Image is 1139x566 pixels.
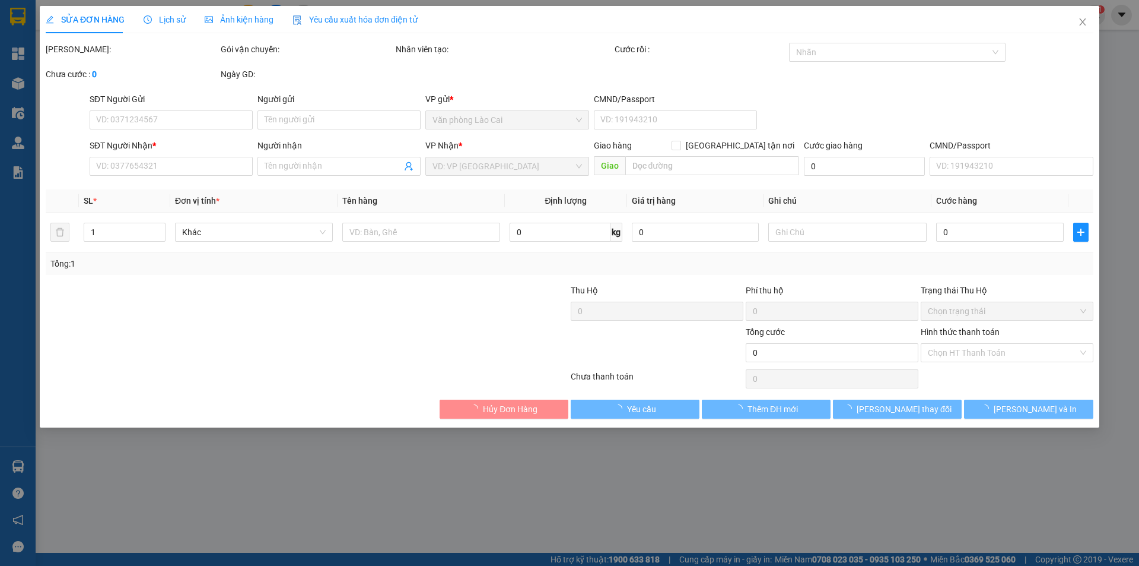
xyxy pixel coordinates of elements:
button: [PERSON_NAME] thay đổi [833,400,962,419]
div: CMND/Passport [930,139,1093,152]
span: Chọn trạng thái [928,302,1086,320]
span: picture [205,15,213,24]
span: Thêm ĐH mới [747,403,798,416]
img: icon [292,15,302,25]
span: Thu Hộ [571,286,598,295]
label: Hình thức thanh toán [921,327,1000,337]
span: Tên hàng [342,196,377,205]
span: kg [610,223,622,242]
span: Khác [182,223,326,241]
div: Phí thu hộ [746,284,918,302]
span: VP Nhận [426,141,459,150]
span: plus [1074,227,1088,237]
span: clock-circle [144,15,152,24]
span: Định lượng [545,196,587,205]
span: Văn phòng Lào Cai [433,111,582,129]
div: SĐT Người Nhận [90,139,253,152]
span: [PERSON_NAME] và In [994,403,1077,416]
button: Thêm ĐH mới [702,400,831,419]
div: Nhân viên tạo: [396,43,612,56]
span: Decrease Value [152,232,165,241]
span: up [155,225,163,232]
span: Ảnh kiện hàng [205,15,273,24]
span: Lịch sử [144,15,186,24]
div: Chưa thanh toán [569,370,745,391]
span: Cước hàng [936,196,977,205]
div: Chưa cước : [46,68,218,81]
div: Người gửi [257,93,421,106]
div: Gói vận chuyển: [221,43,393,56]
span: Tổng cước [746,327,785,337]
label: Cước giao hàng [804,141,863,150]
button: Hủy Đơn Hàng [440,400,568,419]
div: CMND/Passport [594,93,757,106]
span: Hủy Đơn Hàng [483,403,537,416]
input: VD: Bàn, Ghế [342,223,500,242]
button: [PERSON_NAME] và In [965,400,1093,419]
div: SĐT Người Gửi [90,93,253,106]
span: Yêu cầu xuất hóa đơn điện tử [292,15,418,24]
button: Close [1066,6,1099,39]
div: Người nhận [257,139,421,152]
div: Trạng thái Thu Hộ [921,284,1093,297]
div: Cước rồi : [615,43,787,56]
span: loading [734,404,747,413]
b: 0 [92,69,97,79]
button: plus [1073,223,1089,242]
span: [PERSON_NAME] thay đổi [857,403,952,416]
span: SL [84,196,93,205]
span: loading [981,404,994,413]
div: Ngày GD: [221,68,393,81]
button: Yêu cầu [571,400,699,419]
span: loading [614,404,627,413]
span: Increase Value [152,223,165,232]
div: Tổng: 1 [50,257,440,270]
input: Cước giao hàng [804,157,925,176]
span: Giao [594,156,625,175]
span: close [1078,17,1087,27]
span: loading [470,404,483,413]
span: Yêu cầu [627,403,656,416]
span: Đơn vị tính [175,196,219,205]
span: [GEOGRAPHIC_DATA] tận nơi [681,139,799,152]
th: Ghi chú [764,189,931,213]
button: delete [50,223,69,242]
span: edit [46,15,54,24]
span: SỬA ĐƠN HÀNG [46,15,125,24]
div: [PERSON_NAME]: [46,43,218,56]
span: down [155,233,163,241]
span: loading [844,404,857,413]
input: Dọc đường [625,156,799,175]
span: Giao hàng [594,141,632,150]
input: Ghi Chú [769,223,927,242]
div: VP gửi [426,93,589,106]
span: user-add [405,162,414,171]
span: Giá trị hàng [632,196,676,205]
